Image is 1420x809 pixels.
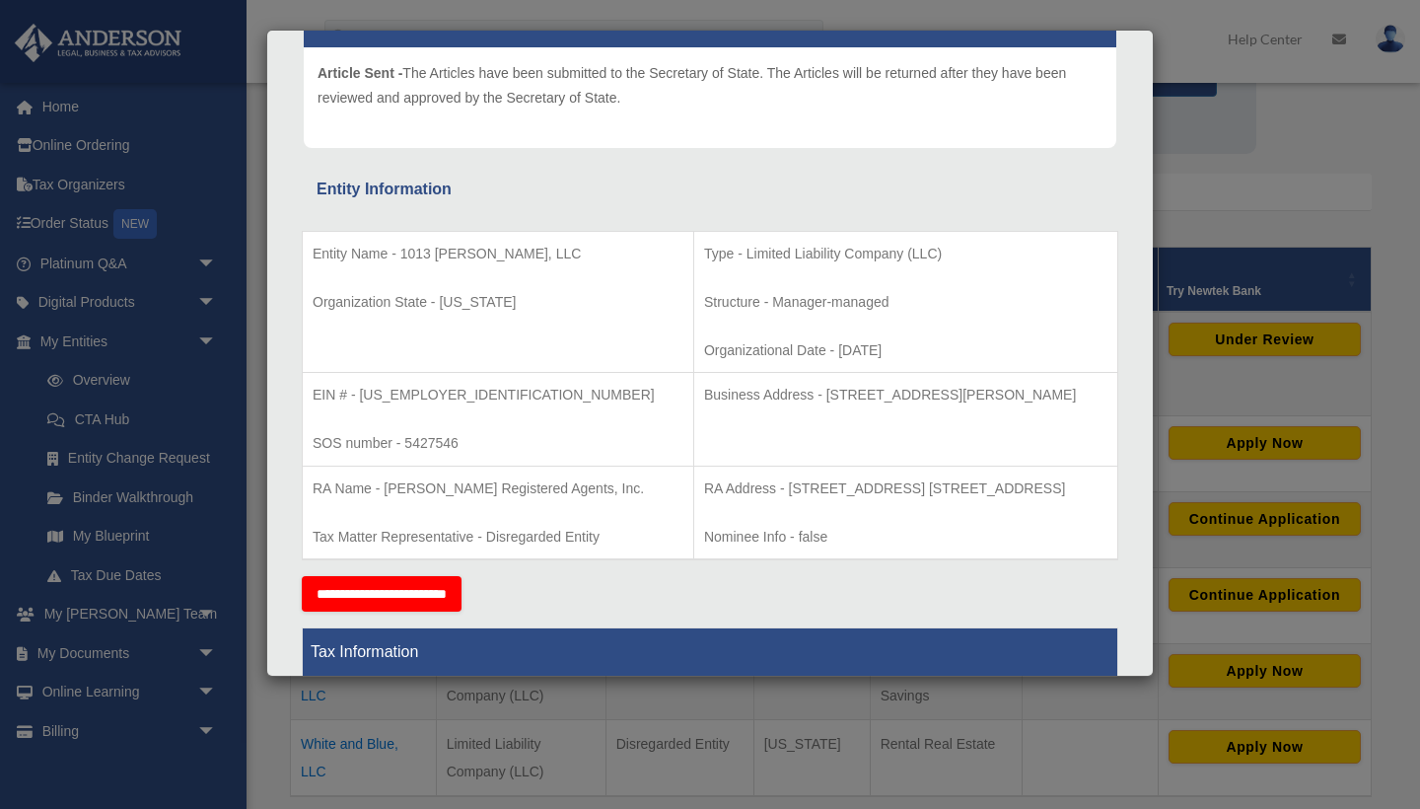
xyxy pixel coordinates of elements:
p: Tax Matter Representative - Disregarded Entity [313,525,683,550]
p: Nominee Info - false [704,525,1107,550]
span: Article Sent - [318,65,402,81]
p: Structure - Manager-managed [704,290,1107,315]
p: The Articles have been submitted to the Secretary of State. The Articles will be returned after t... [318,61,1102,110]
p: Organization State - [US_STATE] [313,290,683,315]
div: Entity Information [317,176,1103,203]
p: Type - Limited Liability Company (LLC) [704,242,1107,266]
p: Organizational Date - [DATE] [704,338,1107,363]
p: SOS number - 5427546 [313,431,683,456]
p: RA Address - [STREET_ADDRESS] [STREET_ADDRESS] [704,477,1107,501]
p: EIN # - [US_EMPLOYER_IDENTIFICATION_NUMBER] [313,383,683,407]
p: Business Address - [STREET_ADDRESS][PERSON_NAME] [704,383,1107,407]
th: Tax Information [303,628,1118,677]
p: RA Name - [PERSON_NAME] Registered Agents, Inc. [313,477,683,501]
p: Entity Name - 1013 [PERSON_NAME], LLC [313,242,683,266]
